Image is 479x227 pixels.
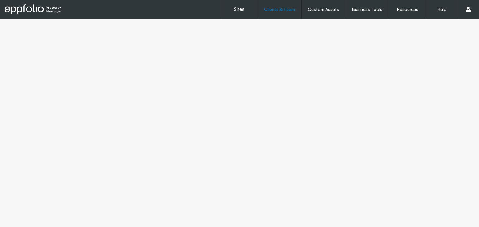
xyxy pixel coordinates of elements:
label: Help [437,7,447,12]
label: Resources [397,7,418,12]
label: Custom Assets [308,7,339,12]
label: Business Tools [352,7,382,12]
label: Clients & Team [264,7,295,12]
label: Sites [234,7,244,12]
